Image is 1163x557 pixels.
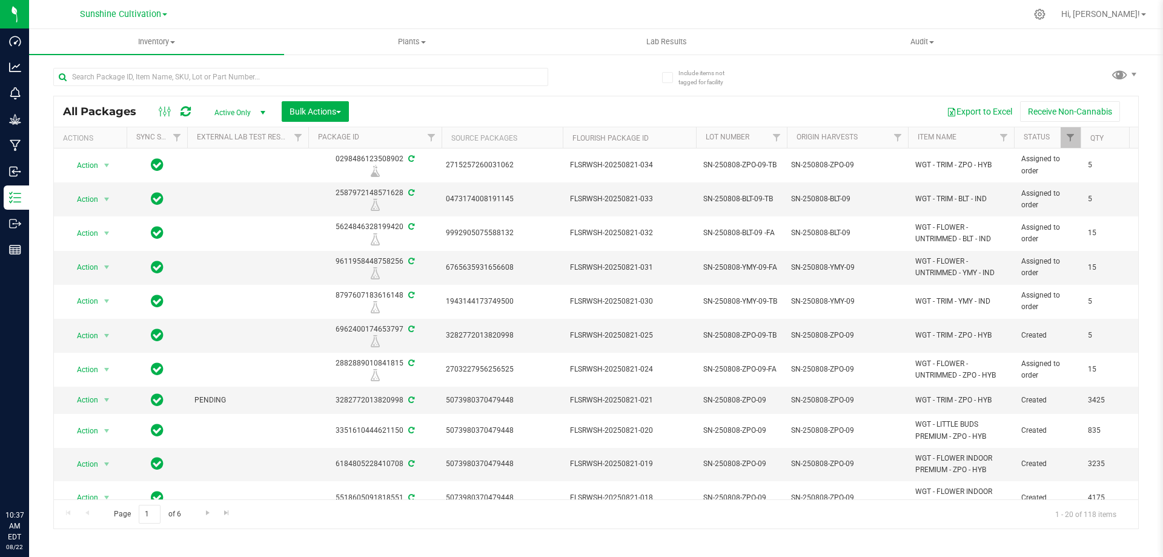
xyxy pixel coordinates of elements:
[915,193,1007,205] span: WGT - TRIM - BLT - IND
[791,262,904,273] div: SN-250808-YMY-09
[99,293,114,310] span: select
[284,29,539,55] a: Plants
[767,127,787,148] a: Filter
[406,257,414,265] span: Sync from Compliance System
[199,505,216,521] a: Go to the next page
[306,221,443,245] div: 5624846328199420
[1090,134,1104,142] a: Qty
[703,492,780,504] span: SN-250808-ZPO-09
[446,159,559,171] div: 2715257260031062
[406,222,414,231] span: Sync from Compliance System
[306,458,443,470] div: 6184805228410708
[915,419,1007,442] span: WGT - LITTLE BUDS PREMIUM - ZPO - HYB
[570,395,689,406] span: FLSRWSH-20250821-021
[99,456,114,473] span: select
[151,224,164,241] span: In Sync
[915,256,1007,279] span: WGT - FLOWER - UNTRIMMED - YMY - IND
[1021,395,1073,406] span: Created
[570,330,689,341] span: FLSRWSH-20250821-025
[406,426,414,435] span: Sync from Compliance System
[306,153,443,177] div: 0298486123508902
[1088,458,1134,470] span: 3235
[66,157,99,174] span: Action
[1088,395,1134,406] span: 3425
[66,191,99,208] span: Action
[1021,188,1073,211] span: Assigned to order
[406,359,414,367] span: Sync from Compliance System
[53,68,548,86] input: Search Package ID, Item Name, SKU, Lot or Part Number...
[703,193,780,205] span: SN-250808-BLT-09-TB
[136,133,183,141] a: Sync Status
[1021,458,1073,470] span: Created
[446,262,559,273] div: 6765635931656608
[306,290,443,313] div: 8797607183616148
[1088,193,1134,205] span: 5
[570,296,689,307] span: FLSRWSH-20250821-030
[306,369,443,381] div: R&D Lab Sample
[791,227,904,239] div: SN-250808-BLT-09
[66,225,99,242] span: Action
[406,155,414,163] span: Sync from Compliance System
[791,492,904,504] div: SN-250808-ZPO-09
[151,489,164,506] span: In Sync
[1061,9,1140,19] span: Hi, [PERSON_NAME]!
[795,36,1049,47] span: Audit
[9,87,21,99] inline-svg: Monitoring
[939,101,1020,122] button: Export to Excel
[99,191,114,208] span: select
[1088,425,1134,436] span: 835
[66,293,99,310] span: Action
[1088,364,1134,375] span: 15
[9,244,21,256] inline-svg: Reports
[703,364,780,375] span: SN-250808-ZPO-09-FA
[306,187,443,211] div: 2587972148571628
[406,325,414,333] span: Sync from Compliance System
[703,227,780,239] span: SN-250808-BLT-09 -FA
[888,127,908,148] a: Filter
[1088,330,1134,341] span: 5
[406,396,414,404] span: Sync from Compliance System
[306,335,443,347] div: R&D Lab Sample
[9,61,21,73] inline-svg: Analytics
[1088,492,1134,504] span: 4175
[197,133,292,141] a: External Lab Test Result
[5,542,24,552] p: 08/22
[66,259,99,276] span: Action
[1020,101,1120,122] button: Receive Non-Cannabis
[446,193,559,205] div: 0473174008191145
[99,327,114,344] span: select
[572,134,649,142] a: Flourish Package ID
[570,227,689,239] span: FLSRWSH-20250821-032
[791,364,904,375] div: SN-250808-ZPO-09
[630,36,703,47] span: Lab Results
[791,296,904,307] div: SN-250808-YMY-09
[703,425,780,436] span: SN-250808-ZPO-09
[306,267,443,279] div: R&D Lab Sample
[1024,133,1050,141] a: Status
[791,193,904,205] div: SN-250808-BLT-09
[795,29,1050,55] a: Audit
[80,9,161,19] span: Sunshine Cultivation
[797,133,858,141] a: Origin Harvests
[1021,492,1073,504] span: Created
[442,127,563,148] th: Source Packages
[1088,262,1134,273] span: 15
[570,492,689,504] span: FLSRWSH-20250821-018
[151,455,164,472] span: In Sync
[9,35,21,47] inline-svg: Dashboard
[104,505,191,524] span: Page of 6
[915,486,1007,509] span: WGT - FLOWER INDOOR PREMIUM - ZPO - HYB
[99,259,114,276] span: select
[1021,425,1073,436] span: Created
[791,458,904,470] div: SN-250808-ZPO-09
[9,139,21,152] inline-svg: Manufacturing
[151,422,164,439] span: In Sync
[9,113,21,125] inline-svg: Grow
[791,395,904,406] div: SN-250808-ZPO-09
[1021,153,1073,176] span: Assigned to order
[285,36,538,47] span: Plants
[9,165,21,178] inline-svg: Inbound
[1045,505,1126,523] span: 1 - 20 of 118 items
[1032,8,1047,20] div: Manage settings
[99,361,114,378] span: select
